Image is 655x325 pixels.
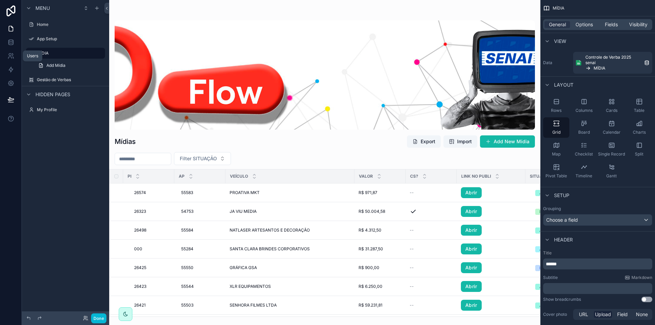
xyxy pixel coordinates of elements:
span: Add Mídia [46,63,65,68]
span: General [549,21,566,28]
span: VEÍCULO [230,174,248,179]
span: Gantt [606,173,617,179]
img: Google Sheets logo [576,60,581,65]
button: Timeline [571,161,597,181]
span: Split [635,151,643,157]
div: Show breadcrumbs [543,297,581,302]
button: Calendar [598,117,625,138]
span: Cards [606,108,617,113]
span: LInk no Publi [461,174,491,179]
span: Setup [554,192,569,199]
div: scrollable content [543,283,652,294]
label: Cover photo [543,312,570,317]
span: Calendar [603,130,621,135]
span: View [554,38,566,45]
a: Home [26,19,105,30]
span: Charts [633,130,646,135]
button: Choose a field [543,214,652,226]
label: Title [543,250,652,256]
span: MÍDIA [594,65,605,71]
a: Markdown [625,275,652,280]
a: Add Mídia [34,60,105,71]
label: Subtitle [543,275,558,280]
button: Pivot Table [543,161,569,181]
button: Cards [598,95,625,116]
span: Single Record [598,151,625,157]
span: URL [579,311,588,318]
label: Home [37,22,104,27]
button: Rows [543,95,569,116]
span: Pivot Table [545,173,567,179]
label: Grouping [543,206,561,211]
a: Gestão de Verbas [26,74,105,85]
span: Menu [35,5,50,12]
a: App Setup [26,33,105,44]
button: Split [626,139,652,160]
span: CS? [410,174,418,179]
span: Controle de Verba 2025 senai [585,55,641,65]
span: Hidden pages [35,91,70,98]
span: Markdown [631,275,652,280]
span: Columns [576,108,593,113]
button: Grid [543,117,569,138]
div: Choose a field [543,215,652,225]
label: App Setup [37,36,104,42]
span: Options [576,21,593,28]
div: scrollable content [543,258,652,269]
label: My Profile [37,107,104,113]
span: VALOR [359,174,373,179]
button: Checklist [571,139,597,160]
span: Checklist [575,151,593,157]
button: Map [543,139,569,160]
button: Charts [626,117,652,138]
span: Grid [552,130,561,135]
button: Done [91,313,106,323]
label: Data [543,60,570,65]
a: My Profile [26,104,105,115]
span: Fields [605,21,618,28]
a: Controle de Verba 2025 senaiMÍDIA [573,52,652,74]
span: PI [128,174,131,179]
span: AP [179,174,185,179]
span: Table [634,108,644,113]
span: Header [554,236,573,243]
button: Table [626,95,652,116]
a: MÍDIA [26,48,105,59]
span: Upload [595,311,611,318]
span: Board [578,130,590,135]
button: Single Record [598,139,625,160]
span: Field [617,311,628,318]
button: Board [571,117,597,138]
label: Gestão de Verbas [37,77,104,83]
span: Layout [554,82,573,88]
button: Gantt [598,161,625,181]
span: SITUAÇÃO [530,174,551,179]
span: Visibility [629,21,647,28]
span: Map [552,151,561,157]
div: Users [27,53,38,59]
span: Timeline [576,173,592,179]
label: MÍDIA [37,50,101,56]
span: Rows [551,108,562,113]
button: Columns [571,95,597,116]
span: MÍDIA [553,5,564,11]
span: None [636,311,648,318]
